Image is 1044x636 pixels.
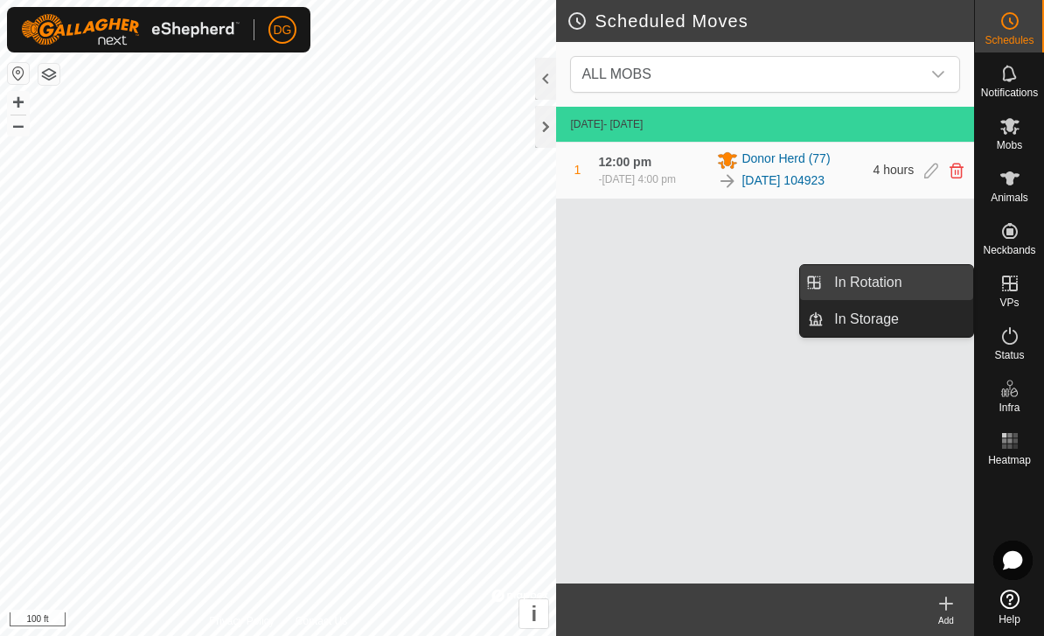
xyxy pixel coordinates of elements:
[598,155,651,169] span: 12:00 pm
[983,245,1035,255] span: Neckbands
[567,10,974,31] h2: Scheduled Moves
[574,163,581,177] span: 1
[209,613,275,629] a: Privacy Policy
[741,150,830,171] span: Donor Herd (77)
[991,192,1028,203] span: Animals
[975,583,1044,632] a: Help
[800,302,973,337] li: In Storage
[581,66,651,81] span: ALL MOBS
[834,309,899,330] span: In Storage
[296,613,347,629] a: Contact Us
[570,118,603,130] span: [DATE]
[999,402,1020,413] span: Infra
[519,599,548,628] button: i
[824,302,973,337] a: In Storage
[988,455,1031,465] span: Heatmap
[21,14,240,45] img: Gallagher Logo
[274,21,292,39] span: DG
[997,140,1022,150] span: Mobs
[574,57,921,92] span: ALL MOBS
[921,57,956,92] div: dropdown trigger
[532,602,538,626] span: i
[8,92,29,113] button: +
[38,64,59,85] button: Map Layers
[873,163,915,177] span: 4 hours
[824,265,973,300] a: In Rotation
[834,272,901,293] span: In Rotation
[717,171,738,192] img: To
[603,118,643,130] span: - [DATE]
[8,115,29,136] button: –
[994,350,1024,360] span: Status
[8,63,29,84] button: Reset Map
[999,614,1020,625] span: Help
[999,297,1019,308] span: VPs
[985,35,1034,45] span: Schedules
[918,614,974,627] div: Add
[800,265,973,300] li: In Rotation
[602,173,675,185] span: [DATE] 4:00 pm
[741,171,825,190] a: [DATE] 104923
[598,171,675,187] div: -
[981,87,1038,98] span: Notifications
